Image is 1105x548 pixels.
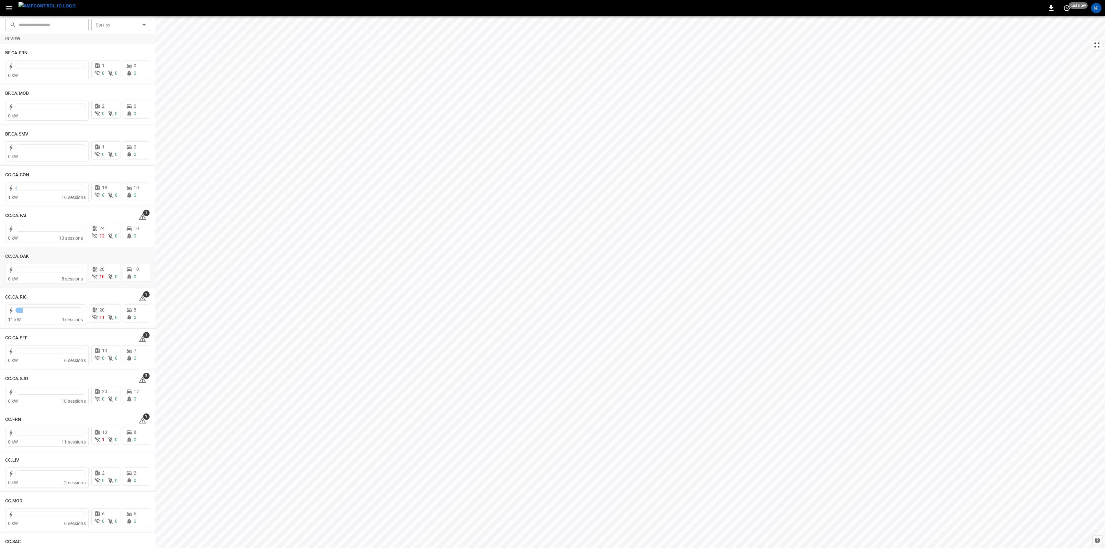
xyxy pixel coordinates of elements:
[8,521,18,526] span: 0 kW
[99,315,105,320] span: 11
[5,538,21,545] h6: CC.SAC
[5,212,26,219] h6: CC.CA.FAI
[5,457,19,464] h6: CC.LIV
[99,226,105,231] span: 24
[62,276,83,281] span: 5 sessions
[8,276,18,281] span: 0 kW
[5,334,28,342] h6: CC.CA.SFF
[8,113,18,118] span: 0 kW
[143,210,150,216] span: 1
[134,478,136,483] span: 0
[102,63,105,68] span: 1
[1091,3,1101,13] div: profile-icon
[8,358,18,363] span: 0 kW
[99,307,105,312] span: 20
[8,73,18,78] span: 0 kW
[5,171,29,179] h6: CC.CA.CON
[18,2,76,10] img: ampcontrol.io logo
[62,439,86,444] span: 11 sessions
[5,294,27,301] h6: CC.CA.RIC
[102,470,105,476] span: 2
[62,195,86,200] span: 16 sessions
[134,267,139,272] span: 10
[102,396,105,401] span: 0
[59,236,83,241] span: 10 sessions
[134,185,139,190] span: 10
[102,348,107,353] span: 10
[64,480,86,485] span: 2 sessions
[115,111,118,116] span: 0
[134,144,136,149] span: 0
[102,437,105,442] span: 1
[115,274,118,279] span: 0
[102,104,105,109] span: 2
[115,152,118,157] span: 0
[102,111,105,116] span: 0
[134,519,136,524] span: 0
[62,399,86,404] span: 18 sessions
[134,104,136,109] span: 0
[5,49,28,57] h6: BF.CA.FRN
[8,195,18,200] span: 1 kW
[134,430,136,435] span: 8
[102,144,105,149] span: 1
[64,358,86,363] span: 6 sessions
[143,291,150,298] span: 1
[115,71,118,76] span: 0
[134,152,136,157] span: 0
[134,389,139,394] span: 17
[134,470,136,476] span: 2
[64,521,86,526] span: 6 sessions
[115,478,118,483] span: 0
[102,185,107,190] span: 18
[115,396,118,401] span: 0
[102,192,105,198] span: 0
[8,236,18,241] span: 0 kW
[134,437,136,442] span: 0
[115,519,118,524] span: 0
[102,430,107,435] span: 13
[102,356,105,361] span: 0
[5,37,21,41] strong: In View
[99,267,105,272] span: 20
[134,396,136,401] span: 0
[8,439,18,444] span: 0 kW
[134,274,136,279] span: 0
[115,437,118,442] span: 0
[143,332,150,338] span: 3
[134,71,136,76] span: 0
[5,375,28,382] h6: CC.CA.SJO
[8,154,18,159] span: 0 kW
[134,356,136,361] span: 0
[8,480,18,485] span: 0 kW
[102,511,105,516] span: 6
[102,519,105,524] span: 0
[102,71,105,76] span: 0
[5,90,29,97] h6: BF.CA.MOD
[5,498,23,505] h6: CC.MOD
[8,317,21,322] span: 11 kW
[1062,3,1072,13] button: set refresh interval
[115,315,118,320] span: 0
[5,131,28,138] h6: BF.CA.SMV
[8,399,18,404] span: 0 kW
[62,317,83,322] span: 9 sessions
[134,233,136,238] span: 0
[134,63,136,68] span: 0
[134,348,136,353] span: 7
[134,511,136,516] span: 6
[99,274,105,279] span: 10
[1069,2,1088,9] span: just now
[5,253,29,260] h6: CC.CA.OAK
[102,389,107,394] span: 20
[99,233,105,238] span: 12
[115,192,118,198] span: 0
[5,416,21,423] h6: CC.FRN
[102,152,105,157] span: 0
[115,356,118,361] span: 0
[134,307,136,312] span: 8
[143,413,150,420] span: 1
[134,111,136,116] span: 0
[134,192,136,198] span: 0
[134,226,139,231] span: 10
